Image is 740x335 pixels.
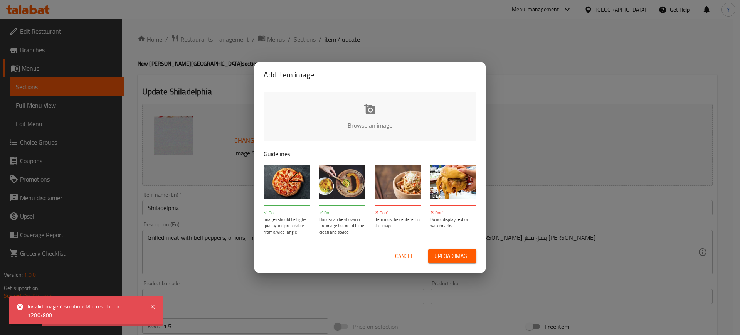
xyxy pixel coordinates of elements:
[434,251,470,261] span: Upload image
[264,165,310,199] img: guide-img-1@3x.jpg
[319,165,365,199] img: guide-img-2@3x.jpg
[319,210,365,216] p: Do
[430,210,476,216] p: Don't
[264,149,476,158] p: Guidelines
[319,216,365,236] p: Hands can be shown in the image but need to be clean and styled
[430,165,476,199] img: guide-img-4@3x.jpg
[428,249,476,263] button: Upload image
[264,216,310,236] p: Images should be high-quality and preferably from a wide-angle
[392,249,417,263] button: Cancel
[395,251,414,261] span: Cancel
[264,69,476,81] h2: Add item image
[28,302,142,320] div: Invalid image resolution: Min resolution 1200x800
[375,216,421,229] p: Item must be centered in the image
[375,165,421,199] img: guide-img-3@3x.jpg
[264,210,310,216] p: Do
[430,216,476,229] p: Do not display text or watermarks
[375,210,421,216] p: Don't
